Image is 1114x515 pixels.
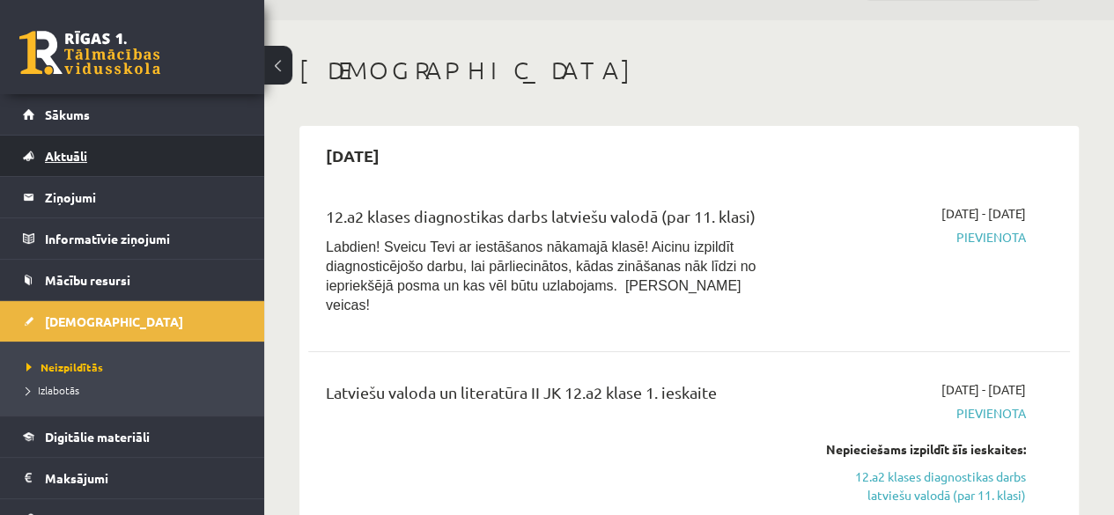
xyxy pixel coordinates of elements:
[45,458,242,498] legend: Maksājumi
[326,204,784,237] div: 12.a2 klases diagnostikas darbs latviešu valodā (par 11. klasi)
[26,382,247,398] a: Izlabotās
[26,383,79,397] span: Izlabotās
[26,359,247,375] a: Neizpildītās
[45,218,242,259] legend: Informatīvie ziņojumi
[23,136,242,176] a: Aktuāli
[308,135,397,176] h2: [DATE]
[299,55,1079,85] h1: [DEMOGRAPHIC_DATA]
[23,260,242,300] a: Mācību resursi
[23,301,242,342] a: [DEMOGRAPHIC_DATA]
[810,228,1026,246] span: Pievienota
[45,148,87,164] span: Aktuāli
[810,467,1026,504] a: 12.a2 klases diagnostikas darbs latviešu valodā (par 11. klasi)
[23,458,242,498] a: Maksājumi
[23,218,242,259] a: Informatīvie ziņojumi
[23,94,242,135] a: Sākums
[19,31,160,75] a: Rīgas 1. Tālmācības vidusskola
[45,313,183,329] span: [DEMOGRAPHIC_DATA]
[326,380,784,413] div: Latviešu valoda un literatūra II JK 12.a2 klase 1. ieskaite
[26,360,103,374] span: Neizpildītās
[23,177,242,217] a: Ziņojumi
[941,380,1026,399] span: [DATE] - [DATE]
[23,416,242,457] a: Digitālie materiāli
[45,107,90,122] span: Sākums
[810,440,1026,459] div: Nepieciešams izpildīt šīs ieskaites:
[326,239,756,313] span: Labdien! Sveicu Tevi ar iestāšanos nākamajā klasē! Aicinu izpildīt diagnosticējošo darbu, lai pār...
[810,404,1026,423] span: Pievienota
[45,177,242,217] legend: Ziņojumi
[45,272,130,288] span: Mācību resursi
[45,429,150,445] span: Digitālie materiāli
[941,204,1026,223] span: [DATE] - [DATE]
